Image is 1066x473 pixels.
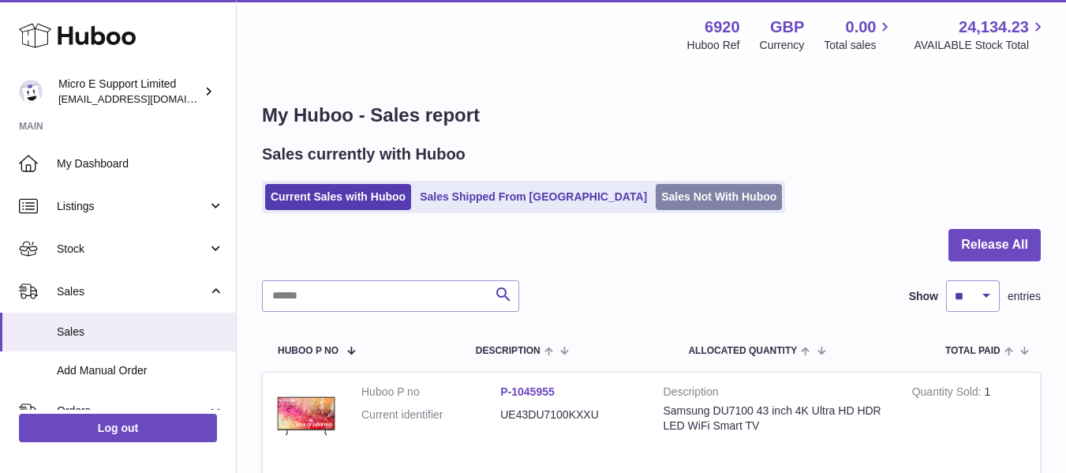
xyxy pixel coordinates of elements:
span: Listings [57,199,208,214]
button: Release All [948,229,1041,261]
a: 0.00 Total sales [824,17,894,53]
a: 24,134.23 AVAILABLE Stock Total [914,17,1047,53]
a: Sales Shipped From [GEOGRAPHIC_DATA] [414,184,653,210]
div: Huboo Ref [687,38,740,53]
span: Sales [57,284,208,299]
h2: Sales currently with Huboo [262,144,466,165]
div: Micro E Support Limited [58,77,200,107]
span: AVAILABLE Stock Total [914,38,1047,53]
div: Currency [760,38,805,53]
strong: GBP [770,17,804,38]
span: Description [476,346,540,356]
span: Add Manual Order [57,363,224,378]
a: Log out [19,414,217,442]
span: ALLOCATED Quantity [688,346,797,356]
span: Sales [57,325,224,340]
span: Huboo P no [278,346,339,356]
strong: Quantity Sold [912,385,985,402]
a: Sales Not With Huboo [656,184,782,210]
div: Samsung DU7100 43 inch 4K Ultra HD HDR LED WiFi Smart TV [664,404,888,434]
dt: Current identifier [361,407,500,422]
img: contact@micropcsupport.com [19,80,43,103]
span: 24,134.23 [959,17,1029,38]
h1: My Huboo - Sales report [262,103,1041,128]
span: My Dashboard [57,156,224,171]
strong: 6920 [705,17,740,38]
span: Total paid [945,346,1001,356]
span: entries [1008,289,1041,304]
span: [EMAIL_ADDRESS][DOMAIN_NAME] [58,92,232,105]
a: P-1045955 [500,385,555,398]
span: Total sales [824,38,894,53]
dd: UE43DU7100KXXU [500,407,639,422]
span: Orders [57,404,208,419]
a: Current Sales with Huboo [265,184,411,210]
td: 1 [900,373,1040,464]
span: Stock [57,242,208,257]
img: $_12.JPG [275,385,338,448]
span: 0.00 [846,17,877,38]
dt: Huboo P no [361,385,500,400]
strong: Description [664,385,888,404]
label: Show [909,289,938,304]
